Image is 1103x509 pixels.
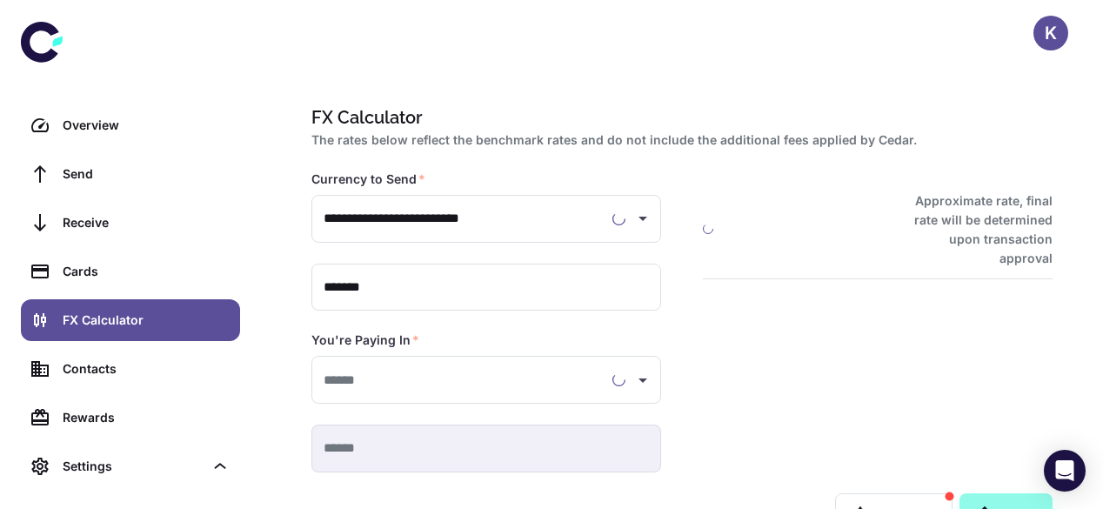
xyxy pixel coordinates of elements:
label: You're Paying In [311,332,419,349]
div: Rewards [63,408,230,427]
label: Currency to Send [311,171,425,188]
h6: Approximate rate, final rate will be determined upon transaction approval [895,191,1053,268]
button: K [1033,16,1068,50]
a: Overview [21,104,240,146]
button: Open [631,368,655,392]
h1: FX Calculator [311,104,1046,131]
div: Send [63,164,230,184]
div: Settings [21,445,240,487]
div: Receive [63,213,230,232]
div: Open Intercom Messenger [1044,450,1086,492]
a: Send [21,153,240,195]
a: Receive [21,202,240,244]
a: Rewards [21,397,240,439]
div: Overview [63,116,230,135]
div: Cards [63,262,230,281]
div: FX Calculator [63,311,230,330]
button: Open [631,206,655,231]
a: FX Calculator [21,299,240,341]
div: Settings [63,457,204,476]
a: Contacts [21,348,240,390]
div: Contacts [63,359,230,378]
a: Cards [21,251,240,292]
